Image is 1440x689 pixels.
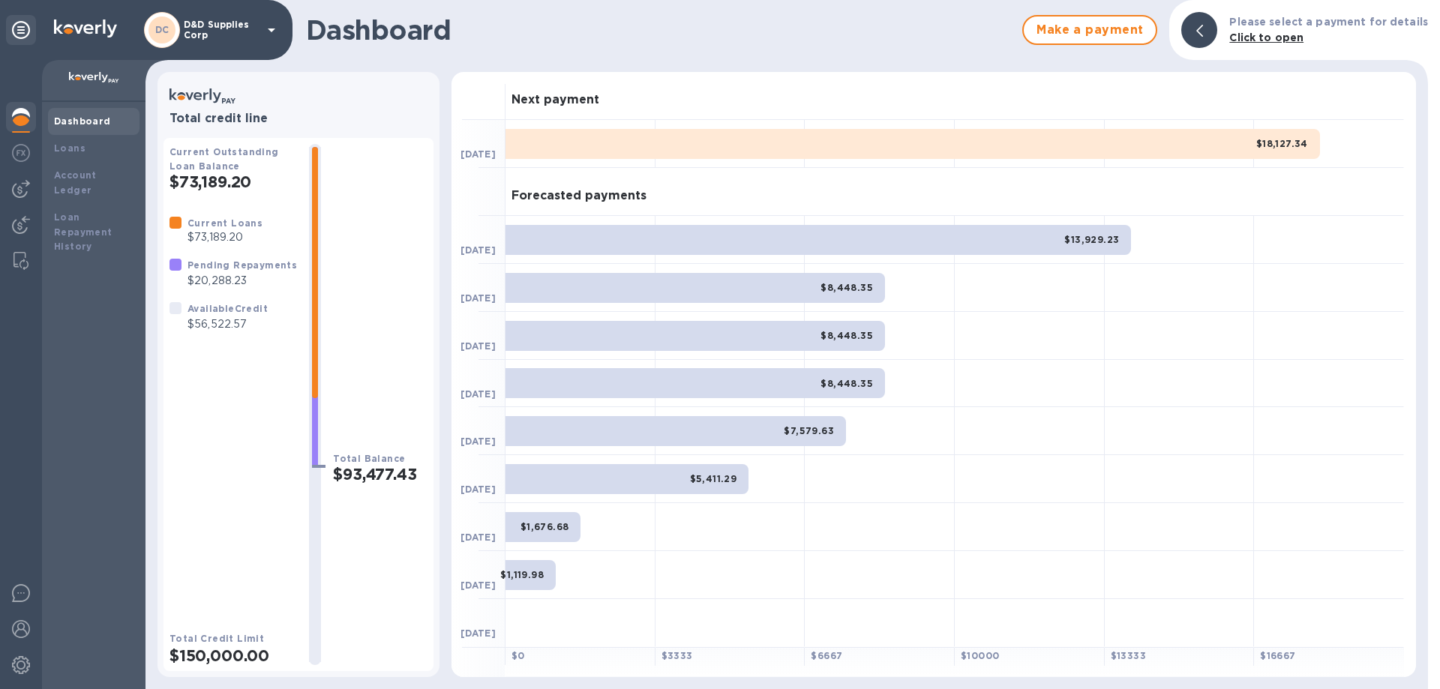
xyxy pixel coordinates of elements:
[54,19,117,37] img: Logo
[12,144,30,162] img: Foreign exchange
[460,628,496,639] b: [DATE]
[54,142,85,154] b: Loans
[187,259,297,271] b: Pending Repayments
[169,112,427,126] h3: Total credit line
[1036,21,1144,39] span: Make a payment
[511,650,525,661] b: $ 0
[1260,650,1295,661] b: $ 16667
[169,646,297,665] h2: $150,000.00
[460,436,496,447] b: [DATE]
[460,292,496,304] b: [DATE]
[155,24,169,35] b: DC
[169,633,264,644] b: Total Credit Limit
[333,465,427,484] h2: $93,477.43
[187,316,268,332] p: $56,522.57
[661,650,693,661] b: $ 3333
[460,148,496,160] b: [DATE]
[54,211,112,253] b: Loan Repayment History
[6,15,36,45] div: Unpin categories
[1064,234,1119,245] b: $13,929.23
[1022,15,1157,45] button: Make a payment
[169,172,297,191] h2: $73,189.20
[187,303,268,314] b: Available Credit
[306,14,1015,46] h1: Dashboard
[820,282,873,293] b: $8,448.35
[460,484,496,495] b: [DATE]
[961,650,999,661] b: $ 10000
[690,473,737,484] b: $5,411.29
[811,650,842,661] b: $ 6667
[1111,650,1146,661] b: $ 13333
[460,532,496,543] b: [DATE]
[1229,16,1428,28] b: Please select a payment for details
[520,521,569,532] b: $1,676.68
[54,115,111,127] b: Dashboard
[460,244,496,256] b: [DATE]
[184,19,259,40] p: D&D Supplies Corp
[187,217,262,229] b: Current Loans
[1256,138,1308,149] b: $18,127.34
[511,189,646,203] h3: Forecasted payments
[500,569,544,580] b: $1,119.98
[169,146,279,172] b: Current Outstanding Loan Balance
[784,425,834,436] b: $7,579.63
[460,388,496,400] b: [DATE]
[187,229,262,245] p: $73,189.20
[460,580,496,591] b: [DATE]
[1229,31,1303,43] b: Click to open
[460,340,496,352] b: [DATE]
[333,453,405,464] b: Total Balance
[187,273,297,289] p: $20,288.23
[820,330,873,341] b: $8,448.35
[820,378,873,389] b: $8,448.35
[511,93,599,107] h3: Next payment
[54,169,97,196] b: Account Ledger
